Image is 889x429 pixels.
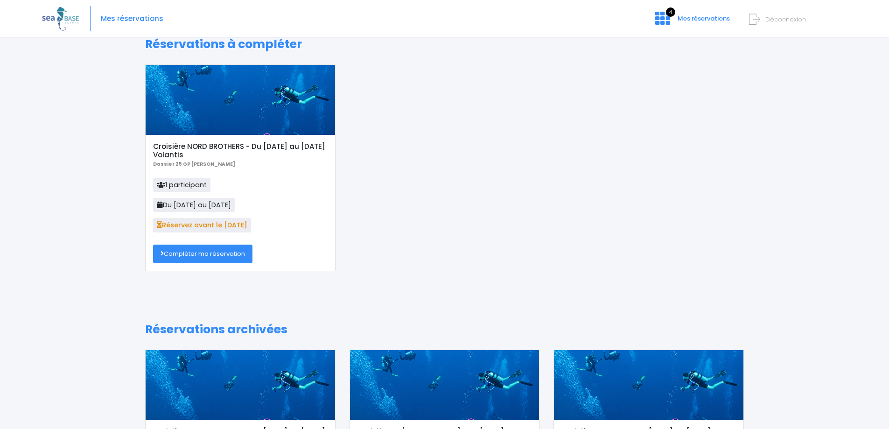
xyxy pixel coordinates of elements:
[678,14,730,23] span: Mes réservations
[153,198,235,212] span: Du [DATE] au [DATE]
[765,15,806,24] span: Déconnexion
[648,17,735,26] a: 4 Mes réservations
[145,323,744,337] h1: Réservations archivées
[153,142,327,159] h5: Croisière NORD BROTHERS - Du [DATE] au [DATE] Volantis
[666,7,675,17] span: 4
[153,218,251,232] span: Réservez avant le [DATE]
[145,37,744,51] h1: Réservations à compléter
[153,161,235,168] b: Dossier 25 GP [PERSON_NAME]
[153,178,210,192] span: 1 participant
[153,245,252,263] a: Compléter ma réservation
